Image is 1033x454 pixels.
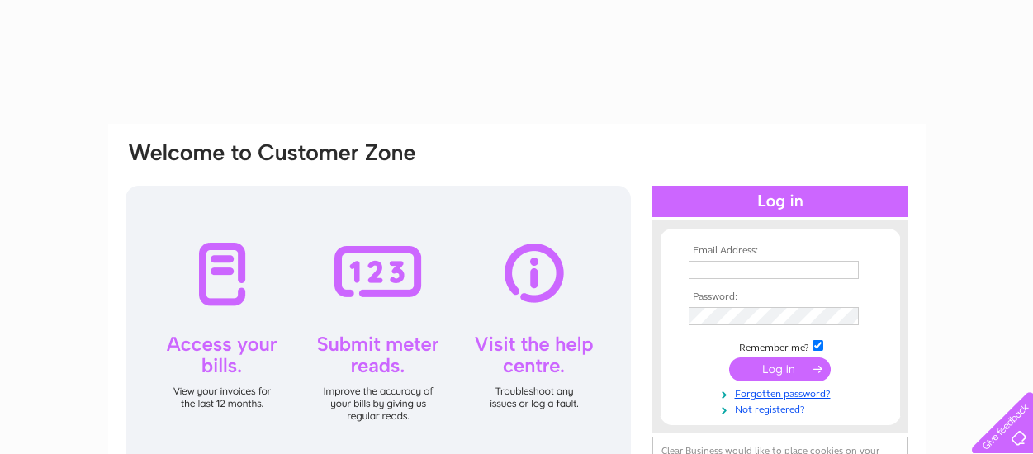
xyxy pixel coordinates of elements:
a: Not registered? [689,400,876,416]
th: Password: [685,291,876,303]
td: Remember me? [685,338,876,354]
th: Email Address: [685,245,876,257]
a: Forgotten password? [689,385,876,400]
input: Submit [729,357,831,381]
